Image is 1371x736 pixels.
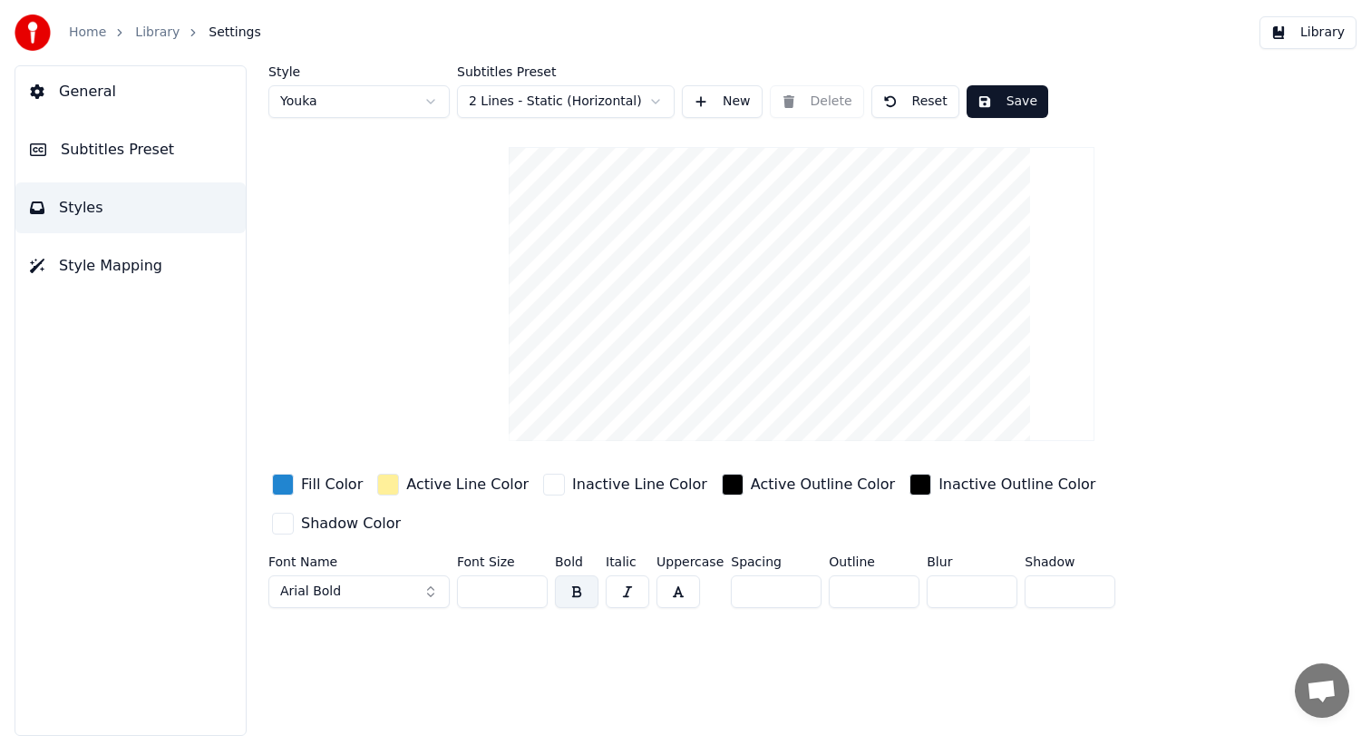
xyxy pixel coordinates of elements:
[540,470,711,499] button: Inactive Line Color
[301,474,363,496] div: Fill Color
[280,583,341,601] span: Arial Bold
[268,65,450,78] label: Style
[829,555,919,568] label: Outline
[871,85,959,118] button: Reset
[59,255,162,277] span: Style Mapping
[268,470,366,499] button: Fill Color
[606,555,649,568] label: Italic
[751,474,895,496] div: Active Outline Color
[69,24,261,42] nav: breadcrumb
[927,555,1017,568] label: Blur
[59,81,116,103] span: General
[967,85,1048,118] button: Save
[938,474,1095,496] div: Inactive Outline Color
[268,509,404,538] button: Shadow Color
[406,474,529,496] div: Active Line Color
[15,240,246,291] button: Style Mapping
[15,15,51,51] img: youka
[682,85,763,118] button: New
[555,555,598,568] label: Bold
[457,555,548,568] label: Font Size
[135,24,180,42] a: Library
[209,24,260,42] span: Settings
[457,65,675,78] label: Subtitles Preset
[572,474,707,496] div: Inactive Line Color
[656,555,724,568] label: Uppercase
[15,124,246,175] button: Subtitles Preset
[69,24,106,42] a: Home
[906,470,1099,499] button: Inactive Outline Color
[374,470,532,499] button: Active Line Color
[15,66,246,117] button: General
[268,555,450,568] label: Font Name
[1025,555,1115,568] label: Shadow
[731,555,822,568] label: Spacing
[1259,16,1356,49] button: Library
[1295,663,1349,718] div: Open chat
[718,470,899,499] button: Active Outline Color
[15,182,246,233] button: Styles
[301,513,401,535] div: Shadow Color
[61,139,174,161] span: Subtitles Preset
[59,197,103,219] span: Styles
